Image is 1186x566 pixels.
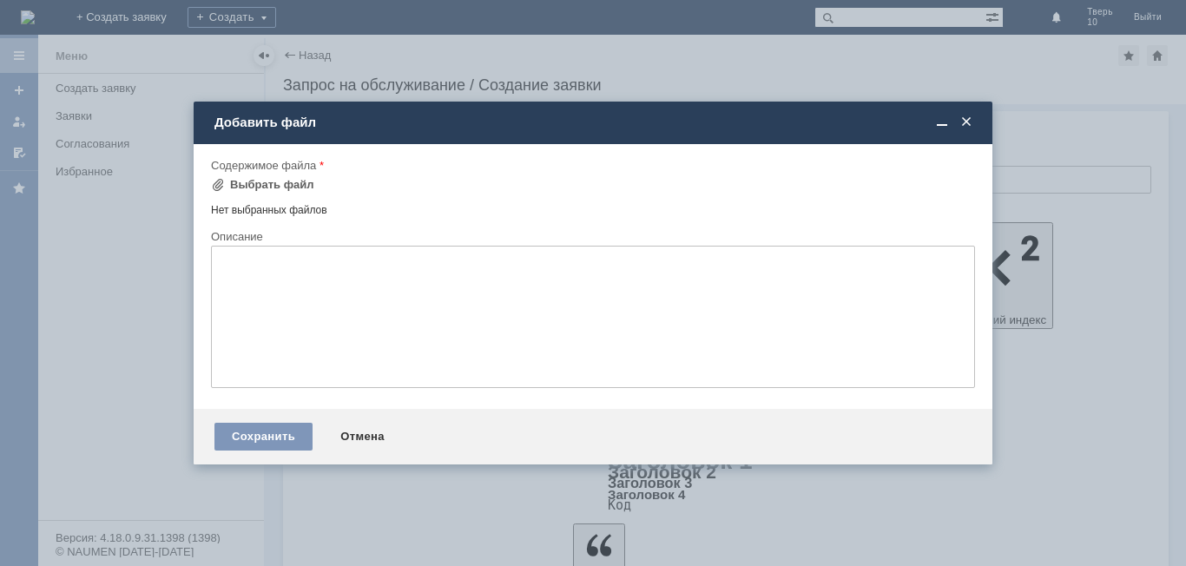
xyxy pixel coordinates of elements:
div: Выбрать файл [230,178,314,192]
div: Добавить файл [214,115,975,130]
div: Содержимое файла [211,160,972,171]
span: Закрыть [958,115,975,130]
span: Свернуть (Ctrl + M) [933,115,951,130]
div: Описание [211,231,972,242]
div: Прошу удалить оч [7,7,254,21]
div: Нет выбранных файлов [211,197,975,217]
